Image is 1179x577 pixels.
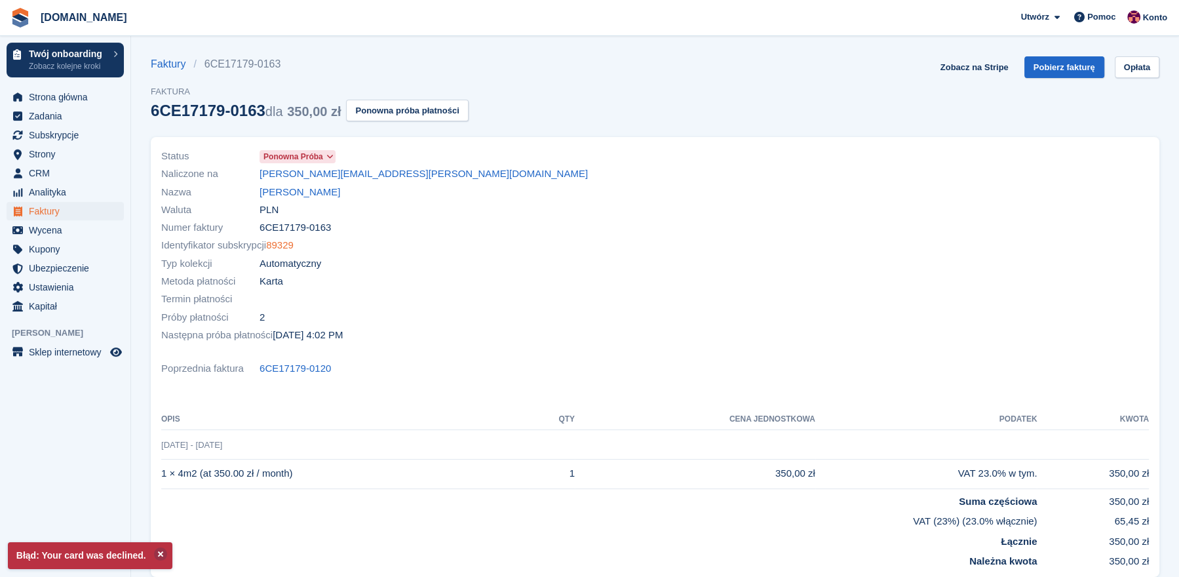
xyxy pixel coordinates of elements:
[29,107,107,125] span: Zadania
[161,509,1037,529] td: VAT (23%) (23.0% włącznie)
[29,49,107,58] p: Twój onboarding
[260,220,331,235] span: 6CE17179-0163
[151,56,469,72] nav: breadcrumbs
[815,409,1037,430] th: Podatek
[260,185,340,200] a: [PERSON_NAME]
[161,310,260,325] span: Próby płatności
[161,220,260,235] span: Numer faktury
[273,328,343,343] time: 2025-10-08 14:02:43 UTC
[346,100,468,121] button: Ponowna próba płatności
[161,292,260,307] span: Termin płatności
[12,327,130,340] span: [PERSON_NAME]
[260,149,336,164] a: Ponowna próba
[1037,409,1149,430] th: Kwota
[29,126,107,144] span: Subskrypcje
[161,149,260,164] span: Status
[161,459,530,488] td: 1 × 4m2 (at 350.00 zł / month)
[7,259,124,277] a: menu
[575,409,815,430] th: Cena jednostkowa
[263,151,323,163] span: Ponowna próba
[29,343,107,361] span: Sklep internetowy
[260,361,331,376] a: 6CE17179-0120
[151,102,341,119] div: 6CE17179-0163
[969,555,1037,567] strong: Należna kwota
[29,240,107,258] span: Kupony
[1115,56,1159,78] a: Opłata
[7,107,124,125] a: menu
[161,409,530,430] th: Opis
[29,60,107,72] p: Zobacz kolejne kroki
[1001,536,1037,547] strong: Łącznie
[29,202,107,220] span: Faktury
[1127,10,1140,24] img: Mateusz Kacwin
[1037,488,1149,509] td: 350,00 zł
[959,496,1037,507] strong: Suma częściowa
[7,88,124,106] a: menu
[161,203,260,218] span: Waluta
[29,221,107,239] span: Wycena
[108,344,124,360] a: Podgląd sklepu
[265,104,283,119] span: dla
[7,343,124,361] a: menu
[1037,509,1149,529] td: 65,45 zł
[29,297,107,315] span: Kapitał
[575,459,815,488] td: 350,00 zł
[161,238,266,253] span: Identyfikator subskrypcji
[161,185,260,200] span: Nazwa
[1142,11,1167,24] span: Konto
[161,256,260,271] span: Typ kolekcji
[7,278,124,296] a: menu
[7,297,124,315] a: menu
[7,164,124,182] a: menu
[7,202,124,220] a: menu
[29,145,107,163] span: Strony
[287,104,341,119] span: 350,00 zł
[1037,529,1149,549] td: 350,00 zł
[29,164,107,182] span: CRM
[7,145,124,163] a: menu
[29,259,107,277] span: Ubezpieczenie
[151,85,469,98] span: Faktura
[29,278,107,296] span: Ustawienia
[161,167,260,182] span: Naliczone na
[530,409,575,430] th: QTY
[10,8,30,28] img: stora-icon-8386f47178a22dfd0bd8f6a31ec36ba5ce8667c1dd55bd0f319d3a0aa187defe.svg
[1020,10,1049,24] span: Utwórz
[161,274,260,289] span: Metoda płatności
[29,183,107,201] span: Analityka
[151,56,193,72] a: Faktury
[1087,10,1115,24] span: Pomoc
[260,203,279,218] span: PLN
[260,256,321,271] span: Automatyczny
[7,43,124,77] a: Twój onboarding Zobacz kolejne kroki
[7,126,124,144] a: menu
[161,328,273,343] span: Następna próba płatności
[35,7,132,28] a: [DOMAIN_NAME]
[935,56,1014,78] a: Zobacz na Stripe
[7,240,124,258] a: menu
[1037,549,1149,569] td: 350,00 zł
[8,542,172,569] p: Błąd: Your card was declined.
[161,361,260,376] span: Poprzednia faktura
[29,88,107,106] span: Strona główna
[815,466,1037,481] div: VAT 23.0% w tym.
[260,310,265,325] span: 2
[161,440,222,450] span: [DATE] - [DATE]
[7,183,124,201] a: menu
[1024,56,1104,78] a: Pobierz fakturę
[530,459,575,488] td: 1
[260,167,588,182] a: [PERSON_NAME][EMAIL_ADDRESS][PERSON_NAME][DOMAIN_NAME]
[260,274,283,289] span: Karta
[7,221,124,239] a: menu
[1037,459,1149,488] td: 350,00 zł
[266,238,294,253] a: 89329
